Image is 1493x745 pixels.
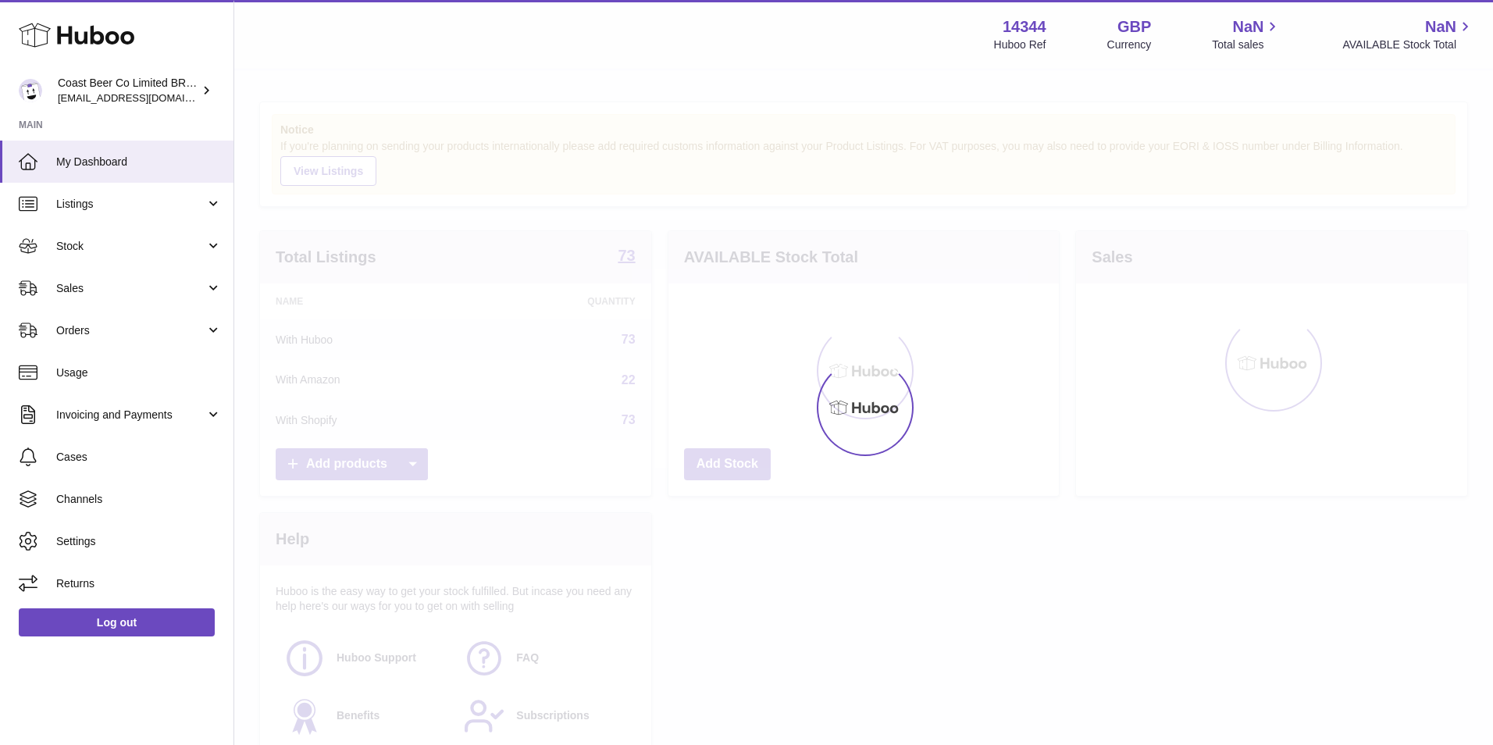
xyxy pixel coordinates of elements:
span: Cases [56,450,222,465]
span: Returns [56,576,222,591]
div: Coast Beer Co Limited BRULO [58,76,198,105]
span: Listings [56,197,205,212]
span: NaN [1232,16,1263,37]
span: NaN [1425,16,1456,37]
span: Usage [56,365,222,380]
span: AVAILABLE Stock Total [1342,37,1474,52]
a: NaN Total sales [1212,16,1281,52]
span: Sales [56,281,205,296]
span: Channels [56,492,222,507]
strong: 14344 [1003,16,1046,37]
span: Invoicing and Payments [56,408,205,422]
a: NaN AVAILABLE Stock Total [1342,16,1474,52]
a: Log out [19,608,215,636]
span: [EMAIL_ADDRESS][DOMAIN_NAME] [58,91,230,104]
span: Orders [56,323,205,338]
span: Total sales [1212,37,1281,52]
span: Settings [56,534,222,549]
span: Stock [56,239,205,254]
div: Huboo Ref [994,37,1046,52]
img: internalAdmin-14344@internal.huboo.com [19,79,42,102]
strong: GBP [1117,16,1151,37]
div: Currency [1107,37,1152,52]
span: My Dashboard [56,155,222,169]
